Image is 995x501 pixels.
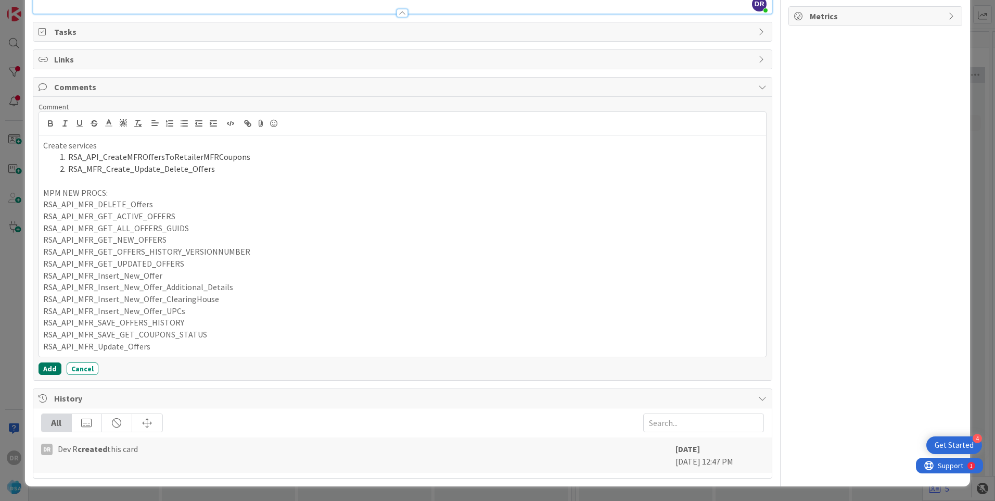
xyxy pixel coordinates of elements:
[643,414,764,432] input: Search...
[43,234,762,246] p: RSA_API_MFR_GET_NEW_OFFERS
[43,258,762,270] p: RSA_API_MFR_GET_UPDATED_OFFERS
[935,440,974,450] div: Get Started
[78,444,107,454] b: created
[43,187,762,199] p: MPM NEW PROCS:
[43,198,762,210] p: RSA_API_MFR_DELETE_Offers
[43,281,762,293] p: RSA_API_MFR_Insert_New_Offer_Additional_Details
[43,246,762,258] p: RSA_API_MFR_GET_OFFERS_HISTORY_VERSIONNUMBER
[54,53,753,66] span: Links
[39,362,61,375] button: Add
[56,163,762,175] li: RSA_MFR_Create_Update_Delete_Offers
[926,436,982,454] div: Open Get Started checklist, remaining modules: 4
[43,210,762,222] p: RSA_API_MFR_GET_ACTIVE_OFFERS
[41,444,53,455] div: DR
[43,305,762,317] p: RSA_API_MFR_Insert_New_Offer_UPCs
[973,434,982,443] div: 4
[67,362,98,375] button: Cancel
[43,270,762,282] p: RSA_API_MFR_Insert_New_Offer
[810,10,943,22] span: Metrics
[54,4,57,12] div: 1
[58,443,138,455] span: Dev R this card
[675,444,700,454] b: [DATE]
[54,81,753,93] span: Comments
[675,443,764,468] div: [DATE] 12:47 PM
[43,329,762,341] p: RSA_API_MFR_SAVE_GET_COUPONS_STATUS
[43,317,762,329] p: RSA_API_MFR_SAVE_OFFERS_HISTORY
[39,102,69,111] span: Comment
[43,341,762,353] p: RSA_API_MFR_Update_Offers
[56,151,762,163] li: RSA_API_CreateMFROffersToRetailerMFRCoupons
[43,222,762,234] p: RSA_API_MFR_GET_ALL_OFFERS_GUIDS
[22,2,47,14] span: Support
[42,414,72,432] div: All
[43,140,762,152] p: Create services
[54,392,753,405] span: History
[43,293,762,305] p: RSA_API_MFR_Insert_New_Offer_ClearingHouse
[54,26,753,38] span: Tasks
